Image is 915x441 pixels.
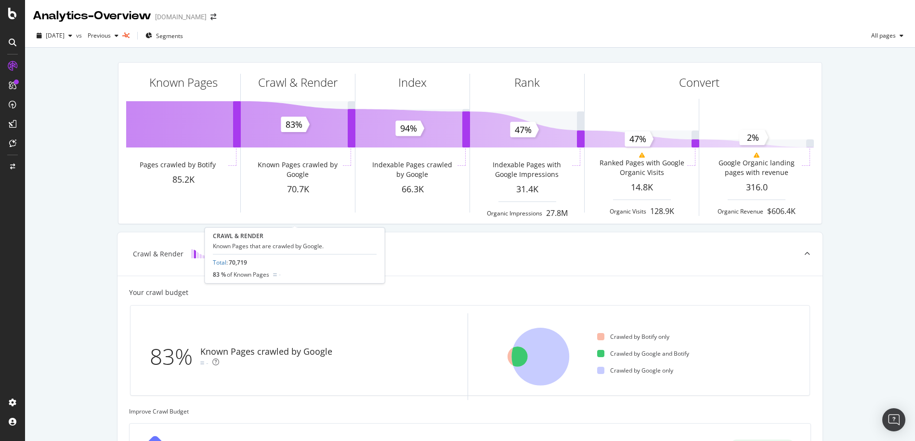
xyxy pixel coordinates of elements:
[273,273,277,276] img: Equal
[597,349,689,358] div: Crawled by Google and Botify
[156,32,183,40] span: Segments
[227,270,269,279] span: of Known Pages
[140,160,216,170] div: Pages crawled by Botify
[241,183,355,196] div: 70.7K
[155,12,207,22] div: [DOMAIN_NAME]
[254,160,340,179] div: Known Pages crawled by Google
[133,249,183,259] div: Crawl & Render
[597,333,669,341] div: Crawled by Botify only
[867,31,896,40] span: All pages
[33,28,76,43] button: [DATE]
[213,258,226,267] a: Total
[129,288,188,297] div: Your crawl budget
[191,249,207,258] img: block-icon
[213,258,247,267] div: :
[213,242,377,250] div: Known Pages that are crawled by Google.
[597,366,673,374] div: Crawled by Google only
[126,174,240,186] div: 85.2K
[206,358,209,368] div: -
[76,31,84,40] span: vs
[229,258,247,267] span: 70,719
[369,160,455,179] div: Indexable Pages crawled by Google
[33,8,151,24] div: Analytics - Overview
[258,74,338,91] div: Crawl & Render
[210,13,216,20] div: arrow-right-arrow-left
[867,28,907,43] button: All pages
[487,209,542,217] div: Organic Impressions
[200,361,204,364] img: Equal
[355,183,470,196] div: 66.3K
[84,31,111,40] span: Previous
[484,160,570,179] div: Indexable Pages with Google Impressions
[398,74,427,91] div: Index
[514,74,540,91] div: Rank
[149,74,218,91] div: Known Pages
[84,28,122,43] button: Previous
[546,208,568,219] div: 27.8M
[142,28,187,43] button: Segments
[279,270,281,279] div: -
[213,232,377,240] div: CRAWL & RENDER
[470,183,584,196] div: 31.4K
[213,270,269,279] div: 83 %
[882,408,905,431] div: Open Intercom Messenger
[129,407,811,415] div: Improve Crawl Budget
[46,31,65,40] span: 2025 Sep. 2nd
[150,341,200,373] div: 83%
[200,346,332,358] div: Known Pages crawled by Google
